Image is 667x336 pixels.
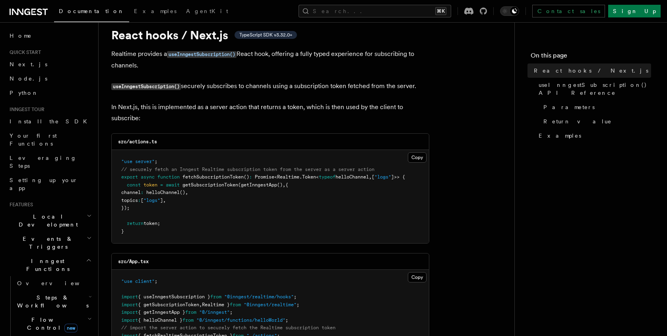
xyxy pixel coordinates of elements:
[121,325,335,330] span: // import the server action to securely fetch the Realtime subscription token
[6,49,41,56] span: Quick start
[14,313,93,335] button: Flow Controlnew
[141,174,155,180] span: async
[121,278,155,284] span: "use client"
[374,174,391,180] span: "logs"
[180,190,185,195] span: ()
[6,254,93,276] button: Inngest Functions
[294,294,297,300] span: ;
[121,205,130,211] span: });
[157,174,180,180] span: function
[285,317,288,323] span: ;
[6,209,93,232] button: Local Development
[6,106,45,113] span: Inngest tour
[10,90,39,96] span: Python
[138,317,182,323] span: { helloChannel }
[540,114,651,129] a: Return value
[121,198,138,203] span: topics
[111,83,181,90] code: useInngestSubscription()
[64,324,78,332] span: new
[121,167,374,172] span: // securely fetch an Inngest Realtime subscription token from the server as a server action
[167,51,237,58] code: useInngestSubscription()
[408,152,427,163] button: Copy
[202,302,230,307] span: Realtime }
[121,190,141,195] span: channel
[121,317,138,323] span: import
[532,5,605,17] a: Contact sales
[10,75,47,82] span: Node.js
[138,294,210,300] span: { useInngestSubscription }
[185,190,188,195] span: ,
[14,316,87,332] span: Flow Control
[199,309,230,315] span: "@/inngest"
[121,228,124,234] span: }
[10,32,32,40] span: Home
[14,294,89,309] span: Steps & Workflows
[6,29,93,43] a: Home
[230,309,233,315] span: ;
[283,182,285,188] span: ,
[160,198,163,203] span: ]
[118,139,157,144] code: src/actions.ts
[6,129,93,151] a: Your first Functions
[316,174,319,180] span: <
[134,8,176,14] span: Examples
[285,182,288,188] span: {
[6,114,93,129] a: Install the SDK
[608,5,661,17] a: Sign Up
[6,235,87,251] span: Events & Triggers
[299,174,302,180] span: .
[244,302,297,307] span: "@inngest/realtime"
[543,117,612,125] span: Return value
[6,202,33,208] span: Features
[319,174,335,180] span: typeof
[141,190,143,195] span: :
[181,2,233,21] a: AgentKit
[182,317,194,323] span: from
[185,309,196,315] span: from
[6,213,87,228] span: Local Development
[10,155,77,169] span: Leveraging Steps
[535,129,651,143] a: Examples
[372,174,374,180] span: [
[121,174,138,180] span: export
[6,57,93,71] a: Next.js
[167,50,237,58] a: useInngestSubscription()
[186,8,228,14] span: AgentKit
[111,48,429,71] p: Realtime provides a React hook, offering a fully typed experience for subscribing to channels.
[6,257,86,273] span: Inngest Functions
[255,174,274,180] span: Promise
[534,67,648,75] span: React hooks / Next.js
[138,302,199,307] span: { getSubscriptionToken
[539,132,581,140] span: Examples
[141,198,143,203] span: [
[54,2,129,22] a: Documentation
[127,182,141,188] span: const
[166,182,180,188] span: await
[10,118,92,125] span: Install the SDK
[129,2,181,21] a: Examples
[230,302,241,307] span: from
[146,190,180,195] span: helloChannel
[408,272,427,282] button: Copy
[111,81,429,92] p: securely subscribes to channels using a subscription token fetched from the server.
[535,78,651,100] a: useInngestSubscription() API Reference
[127,221,143,226] span: return
[274,174,277,180] span: <
[299,5,451,17] button: Search...⌘K
[6,232,93,254] button: Events & Triggers
[155,278,157,284] span: ;
[14,290,93,313] button: Steps & Workflows
[121,294,138,300] span: import
[6,86,93,100] a: Python
[17,280,99,286] span: Overview
[238,182,241,188] span: (
[543,103,595,111] span: Parameters
[138,309,185,315] span: { getInngestApp }
[249,174,252,180] span: :
[10,61,47,67] span: Next.js
[531,63,651,78] a: React hooks / Next.js
[111,102,429,124] p: In Next.js, this is implemented as a server action that returns a token, which is then used by th...
[241,182,277,188] span: getInngestApp
[210,294,221,300] span: from
[531,51,651,63] h4: On this page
